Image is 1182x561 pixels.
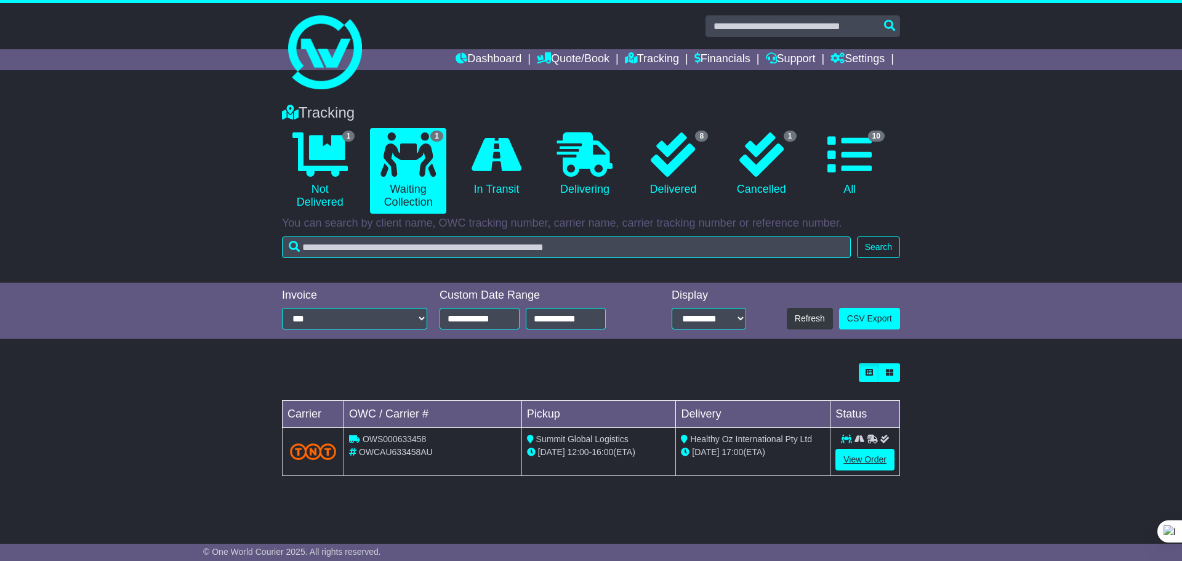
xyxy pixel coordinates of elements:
span: © One World Courier 2025. All rights reserved. [203,547,381,557]
span: 17:00 [722,447,743,457]
td: OWC / Carrier # [344,401,522,428]
a: 10 All [812,128,888,201]
a: Delivering [547,128,622,201]
div: (ETA) [681,446,825,459]
div: - (ETA) [527,446,671,459]
span: OWCAU633458AU [359,447,433,457]
div: Invoice [282,289,427,302]
span: 1 [430,131,443,142]
a: Financials [694,49,750,70]
p: You can search by client name, OWC tracking number, carrier name, carrier tracking number or refe... [282,217,900,230]
button: Search [857,236,900,258]
span: 8 [695,131,708,142]
span: 1 [342,131,355,142]
span: 12:00 [568,447,589,457]
a: Tracking [625,49,679,70]
td: Pickup [521,401,676,428]
a: CSV Export [839,308,900,329]
a: 1 Cancelled [723,128,799,201]
span: Summit Global Logistics [536,434,629,444]
a: In Transit [459,128,534,201]
span: Healthy Oz International Pty Ltd [690,434,812,444]
span: 1 [784,131,797,142]
a: 8 Delivered [635,128,711,201]
button: Refresh [787,308,833,329]
span: 10 [868,131,885,142]
span: [DATE] [692,447,719,457]
div: Custom Date Range [440,289,637,302]
div: Display [672,289,746,302]
span: OWS000633458 [363,434,427,444]
a: Dashboard [456,49,521,70]
span: 16:00 [592,447,613,457]
a: Settings [830,49,885,70]
td: Carrier [283,401,344,428]
a: 1 Not Delivered [282,128,358,214]
img: TNT_Domestic.png [290,443,336,460]
a: 1 Waiting Collection [370,128,446,214]
a: View Order [835,449,895,470]
a: Quote/Book [537,49,609,70]
a: Support [766,49,816,70]
div: Tracking [276,104,906,122]
td: Status [830,401,900,428]
span: [DATE] [538,447,565,457]
td: Delivery [676,401,830,428]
